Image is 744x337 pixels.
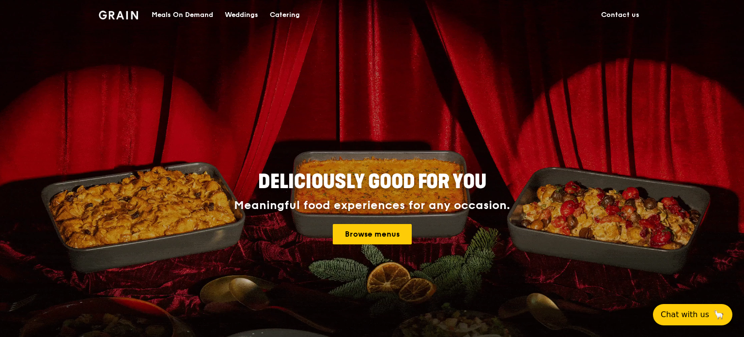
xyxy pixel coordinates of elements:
span: Deliciously good for you [258,170,486,193]
a: Browse menus [333,224,412,244]
div: Meaningful food experiences for any occasion. [198,199,546,212]
img: Grain [99,11,138,19]
div: Meals On Demand [152,0,213,30]
div: Catering [270,0,300,30]
a: Weddings [219,0,264,30]
button: Chat with us🦙 [653,304,732,325]
div: Weddings [225,0,258,30]
span: Chat with us [661,309,709,321]
a: Catering [264,0,306,30]
a: Contact us [595,0,645,30]
span: 🦙 [713,309,725,321]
